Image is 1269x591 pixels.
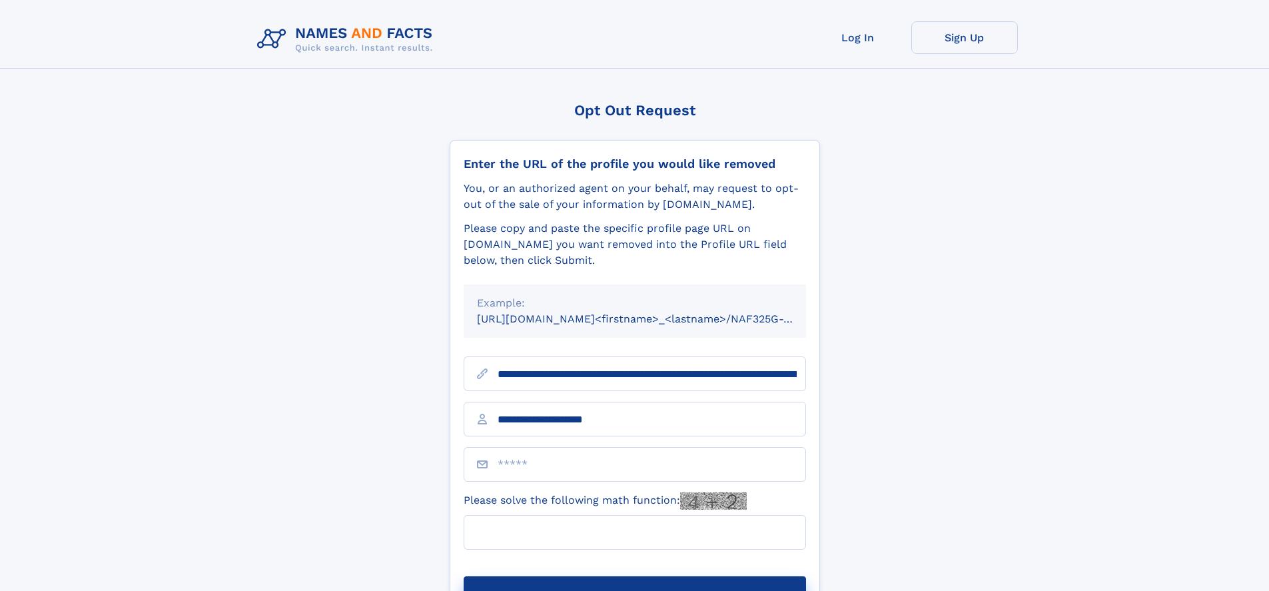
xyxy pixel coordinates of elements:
[252,21,444,57] img: Logo Names and Facts
[464,181,806,213] div: You, or an authorized agent on your behalf, may request to opt-out of the sale of your informatio...
[911,21,1018,54] a: Sign Up
[464,492,747,510] label: Please solve the following math function:
[477,312,831,325] small: [URL][DOMAIN_NAME]<firstname>_<lastname>/NAF325G-xxxxxxxx
[464,157,806,171] div: Enter the URL of the profile you would like removed
[464,221,806,269] div: Please copy and paste the specific profile page URL on [DOMAIN_NAME] you want removed into the Pr...
[477,295,793,311] div: Example:
[805,21,911,54] a: Log In
[450,102,820,119] div: Opt Out Request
